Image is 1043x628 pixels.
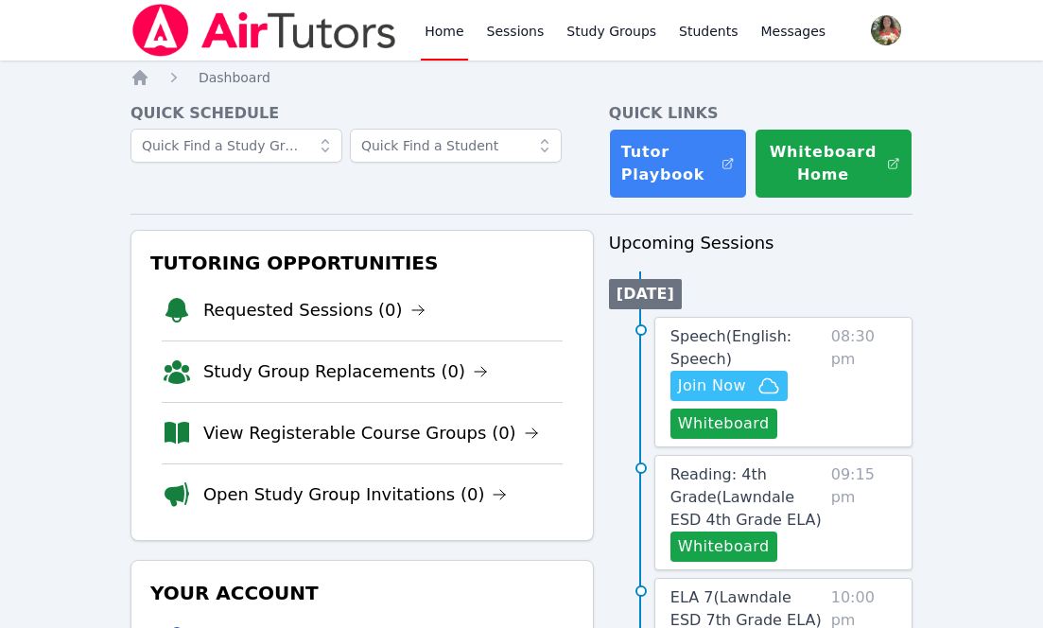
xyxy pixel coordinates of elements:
nav: Breadcrumb [130,68,913,87]
a: Reading: 4th Grade(Lawndale ESD 4th Grade ELA) [670,463,824,532]
a: Tutor Playbook [609,129,747,199]
span: 08:30 pm [831,325,896,439]
a: Speech(English: Speech) [670,325,824,371]
h4: Quick Links [609,102,913,125]
button: Whiteboard [670,409,777,439]
h3: Your Account [147,576,578,610]
img: Air Tutors [130,4,398,57]
a: Requested Sessions (0) [203,297,426,323]
a: Dashboard [199,68,270,87]
span: Join Now [678,375,746,397]
input: Quick Find a Study Group [130,129,342,163]
h4: Quick Schedule [130,102,594,125]
h3: Tutoring Opportunities [147,246,578,280]
a: Study Group Replacements (0) [203,358,488,385]
button: Whiteboard [670,532,777,562]
a: Open Study Group Invitations (0) [203,481,508,508]
button: Join Now [670,371,788,401]
span: 09:15 pm [831,463,896,562]
li: [DATE] [609,279,682,309]
span: Dashboard [199,70,270,85]
button: Whiteboard Home [755,129,913,199]
input: Quick Find a Student [350,129,562,163]
a: View Registerable Course Groups (0) [203,420,539,446]
span: Messages [761,22,826,41]
span: Reading: 4th Grade ( Lawndale ESD 4th Grade ELA ) [670,465,822,529]
span: Speech ( English: Speech ) [670,327,791,368]
h3: Upcoming Sessions [609,230,913,256]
